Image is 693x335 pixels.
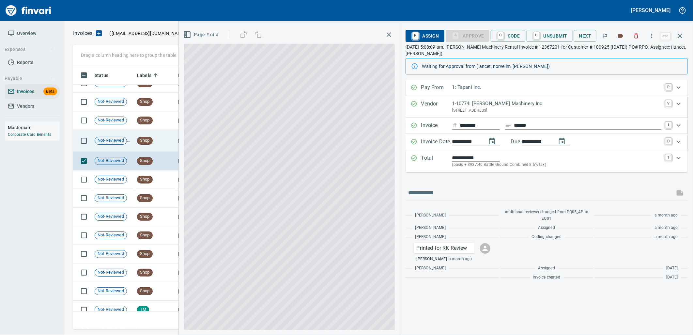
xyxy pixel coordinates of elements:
[411,30,439,41] span: Assign
[2,72,56,85] button: Payable
[5,84,60,99] a: InvoicesBeta
[645,29,659,43] button: More
[95,158,127,164] span: Not-Reviewed
[8,124,60,131] h6: Mastercard
[137,195,152,201] span: Shop
[137,137,152,144] span: Shop
[95,137,127,144] span: Not-Reviewed
[73,29,92,37] nav: breadcrumb
[95,269,127,276] span: Not-Reviewed
[111,30,186,37] span: [EMAIL_ADDRESS][DOMAIN_NAME]
[631,7,670,14] h5: [PERSON_NAME]
[175,301,211,319] td: [DATE]
[137,158,152,164] span: Shop
[452,84,661,91] p: 1: Tapani Inc.
[5,74,54,83] span: Payable
[449,256,472,263] span: a month ago
[665,121,672,128] a: I
[95,214,127,220] span: Not-Reviewed
[421,84,452,92] p: Pay From
[5,26,60,41] a: Overview
[17,29,36,38] span: Overview
[538,225,555,231] span: Assigned
[665,84,672,90] a: P
[137,232,152,238] span: Shop
[137,251,152,257] span: Shop
[417,244,472,252] p: Printed for RK Review
[421,154,452,168] p: Total
[498,32,504,39] a: C
[412,32,419,39] a: R
[73,29,92,37] p: Invoices
[95,72,108,79] span: Status
[554,134,570,149] button: change due date
[95,195,127,201] span: Not-Reviewed
[511,138,542,146] p: Due
[452,107,661,114] p: [STREET_ADDRESS]
[175,263,211,282] td: [DATE]
[630,5,672,15] button: [PERSON_NAME]
[665,138,672,144] a: D
[175,282,211,301] td: [DATE]
[484,134,500,149] button: change date
[175,208,211,226] td: [DATE]
[17,58,33,67] span: Reports
[422,60,682,72] div: Waiting for Approval from (lancet, norvellm, [PERSON_NAME])
[95,251,127,257] span: Not-Reviewed
[406,44,688,57] p: [DATE] 5:08:09 am. [PERSON_NAME] Machinery Rental Invoice # 12367201 for Customer # 100925 ([DATE...
[417,256,447,263] span: [PERSON_NAME]
[175,93,211,111] td: [DATE]
[532,234,562,240] span: Coding changed
[406,96,688,118] div: Expand
[574,30,597,42] button: Next
[406,118,688,134] div: Expand
[538,265,555,272] span: Assigned
[137,72,151,79] span: Labels
[496,30,520,41] span: Code
[527,30,573,42] button: UUnsubmit
[137,269,152,276] span: Shop
[415,265,446,272] span: [PERSON_NAME]
[452,100,661,107] p: 1-10774: [PERSON_NAME] Machinery Inc
[8,132,51,137] a: Corporate Card Benefits
[175,245,211,263] td: [DATE]
[666,274,678,281] span: [DATE]
[175,130,211,152] td: [DATE]
[415,212,446,219] span: [PERSON_NAME]
[421,138,452,146] p: Invoice Date
[491,30,525,42] button: CCode
[598,29,612,43] button: Flag
[415,234,446,240] span: [PERSON_NAME]
[532,30,567,41] span: Unsubmit
[406,30,444,42] button: RAssign
[17,88,34,96] span: Invoices
[629,29,643,43] button: Discard
[421,100,452,114] p: Vendor
[4,3,53,18] img: Finvari
[661,33,670,40] a: esc
[414,243,475,253] div: Click for options
[533,32,540,39] a: U
[672,185,688,201] span: This records your message into the invoice and notifies anyone mentioned
[43,88,57,95] span: Beta
[406,134,688,150] div: Expand
[421,121,452,130] p: Invoice
[137,117,152,123] span: Shop
[665,100,672,106] a: V
[579,32,592,40] span: Next
[5,55,60,70] a: Reports
[446,32,489,38] div: Coding Required
[665,154,672,161] a: T
[452,121,457,129] svg: Invoice number
[95,72,117,79] span: Status
[81,52,177,58] p: Drag a column heading here to group the table
[613,29,628,43] button: Labels
[95,307,127,313] span: Not-Reviewed
[127,137,138,143] span: Pages Split
[175,111,211,130] td: [DATE]
[452,162,661,168] p: (basis + $937.40 Battle Ground Combined 8.6% tax)
[666,265,678,272] span: [DATE]
[95,232,127,238] span: Not-Reviewed
[406,80,688,96] div: Expand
